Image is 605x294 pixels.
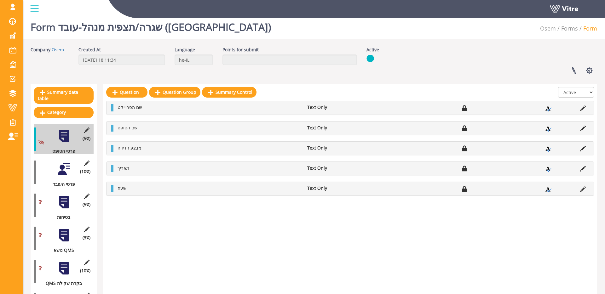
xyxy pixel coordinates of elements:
div: פרטי הטופס [34,148,89,154]
li: Text Only [304,125,375,131]
span: (10 ) [80,168,90,175]
li: Text Only [304,104,375,110]
h1: Form שגרה/תצפית מנהל-עובד ([GEOGRAPHIC_DATA]) [31,12,271,39]
li: Text Only [304,145,375,151]
label: Language [175,47,195,53]
span: שעה [118,185,126,191]
label: Company [31,47,50,53]
span: שם הטופס [118,125,137,131]
div: פרטי העובד [34,181,89,187]
label: Active [366,47,379,53]
span: שם הפרוייקט [118,104,142,110]
li: Text Only [304,165,375,171]
span: (5 ) [83,135,90,142]
img: yes [366,54,374,62]
span: (10 ) [80,268,90,274]
li: Text Only [304,185,375,191]
li: Form [578,25,597,33]
a: Summary Control [202,87,256,98]
span: מבצע הדיווח [118,145,141,151]
a: Category [34,107,94,118]
a: Forms [561,25,578,32]
a: Question [106,87,147,98]
a: Osem [52,47,64,53]
span: (5 ) [83,201,90,208]
div: נושא QMS [34,247,89,253]
div: QMS בקרת שקילה [34,280,89,286]
span: תאריך [118,165,129,171]
span: (3 ) [83,235,90,241]
a: Summary data table [34,87,94,104]
a: Question Group [149,87,200,98]
label: Created At [78,47,101,53]
a: Osem [540,25,556,32]
div: בטיחות [34,214,89,220]
label: Points for submit [222,47,259,53]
